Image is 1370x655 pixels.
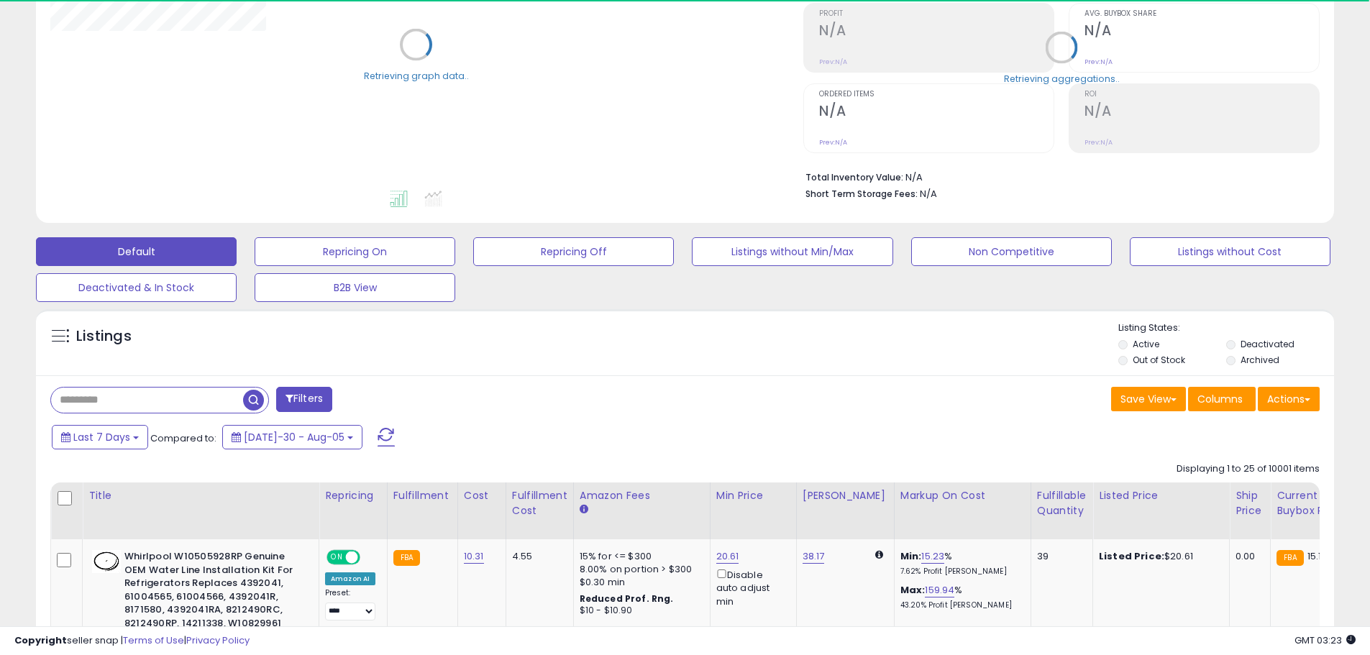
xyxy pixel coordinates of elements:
[580,488,704,503] div: Amazon Fees
[88,488,313,503] div: Title
[1037,488,1087,518] div: Fulfillable Quantity
[1241,354,1279,366] label: Archived
[464,549,484,564] a: 10.31
[222,425,362,449] button: [DATE]-30 - Aug-05
[580,563,699,576] div: 8.00% on portion > $300
[1188,387,1256,411] button: Columns
[925,583,954,597] a: 159.94
[580,592,674,605] b: Reduced Prof. Rng.
[464,488,500,503] div: Cost
[512,488,567,518] div: Fulfillment Cost
[1197,392,1243,406] span: Columns
[473,237,674,266] button: Repricing Off
[1277,488,1351,518] div: Current Buybox Price
[393,488,452,503] div: Fulfillment
[244,430,344,444] span: [DATE]-30 - Aug-05
[803,549,825,564] a: 38.17
[14,634,250,648] div: seller snap | |
[1111,387,1186,411] button: Save View
[186,633,250,647] a: Privacy Policy
[325,588,376,620] div: Preset:
[716,549,739,564] a: 20.61
[1004,72,1120,85] div: Retrieving aggregations..
[900,488,1025,503] div: Markup on Cost
[325,488,381,503] div: Repricing
[1133,354,1185,366] label: Out of Stock
[150,431,216,445] span: Compared to:
[364,69,469,82] div: Retrieving graph data..
[1236,488,1264,518] div: Ship Price
[900,600,1020,610] p: 43.20% Profit [PERSON_NAME]
[803,488,888,503] div: [PERSON_NAME]
[1037,550,1082,563] div: 39
[921,549,944,564] a: 15.23
[36,273,237,302] button: Deactivated & In Stock
[1099,550,1218,563] div: $20.61
[1133,338,1159,350] label: Active
[276,387,332,412] button: Filters
[580,605,699,617] div: $10 - $10.90
[1241,338,1294,350] label: Deactivated
[36,237,237,266] button: Default
[580,503,588,516] small: Amazon Fees.
[900,550,1020,577] div: %
[1099,488,1223,503] div: Listed Price
[716,567,785,608] div: Disable auto adjust min
[393,550,420,566] small: FBA
[76,326,132,347] h5: Listings
[1130,237,1330,266] button: Listings without Cost
[255,237,455,266] button: Repricing On
[692,237,892,266] button: Listings without Min/Max
[1236,550,1259,563] div: 0.00
[580,550,699,563] div: 15% for <= $300
[894,482,1031,539] th: The percentage added to the cost of goods (COGS) that forms the calculator for Min & Max prices.
[580,576,699,589] div: $0.30 min
[358,551,381,564] span: OFF
[1118,321,1334,335] p: Listing States:
[900,549,922,563] b: Min:
[911,237,1112,266] button: Non Competitive
[325,572,375,585] div: Amazon AI
[716,488,790,503] div: Min Price
[1258,387,1320,411] button: Actions
[1177,462,1320,476] div: Displaying 1 to 25 of 10001 items
[900,583,926,597] b: Max:
[14,633,67,647] strong: Copyright
[92,550,121,573] img: 41Ysm98T2BL._SL40_.jpg
[1277,550,1303,566] small: FBA
[900,584,1020,610] div: %
[1099,549,1164,563] b: Listed Price:
[512,550,562,563] div: 4.55
[1307,549,1325,563] span: 15.11
[52,425,148,449] button: Last 7 Days
[73,430,130,444] span: Last 7 Days
[123,633,184,647] a: Terms of Use
[900,567,1020,577] p: 7.62% Profit [PERSON_NAME]
[124,550,299,633] b: Whirlpool W10505928RP Genuine OEM Water Line Installation Kit For Refrigerators Replaces 4392041,...
[255,273,455,302] button: B2B View
[1294,633,1356,647] span: 2025-08-13 03:23 GMT
[328,551,346,564] span: ON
